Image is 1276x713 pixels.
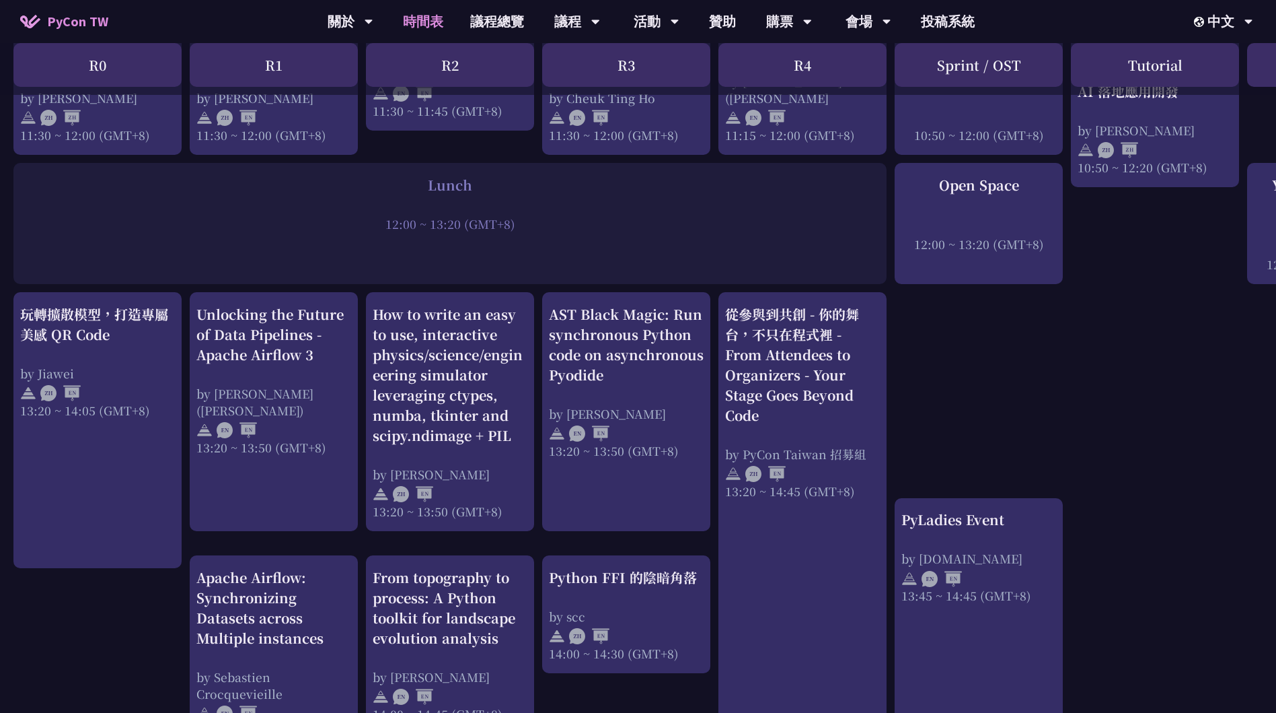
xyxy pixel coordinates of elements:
img: svg+xml;base64,PHN2ZyB4bWxucz0iaHR0cDovL3d3dy53My5vcmcvMjAwMC9zdmciIHdpZHRoPSIyNCIgaGVpZ2h0PSIyNC... [549,110,565,126]
a: AST Black Magic: Run synchronous Python code on asynchronous Pyodide by [PERSON_NAME] 13:20 ~ 13:... [549,304,704,520]
div: 11:15 ~ 12:00 (GMT+8) [725,127,880,143]
a: Open Space 12:00 ~ 13:20 (GMT+8) [901,175,1056,273]
img: svg+xml;base64,PHN2ZyB4bWxucz0iaHR0cDovL3d3dy53My5vcmcvMjAwMC9zdmciIHdpZHRoPSIyNCIgaGVpZ2h0PSIyNC... [196,422,213,438]
img: svg+xml;base64,PHN2ZyB4bWxucz0iaHR0cDovL3d3dy53My5vcmcvMjAwMC9zdmciIHdpZHRoPSIyNCIgaGVpZ2h0PSIyNC... [1078,142,1094,158]
div: 13:20 ~ 13:50 (GMT+8) [196,439,351,456]
img: svg+xml;base64,PHN2ZyB4bWxucz0iaHR0cDovL3d3dy53My5vcmcvMjAwMC9zdmciIHdpZHRoPSIyNCIgaGVpZ2h0PSIyNC... [549,628,565,644]
div: 13:20 ~ 13:50 (GMT+8) [549,442,704,459]
div: by [PERSON_NAME] [373,466,527,483]
div: by Sebastien Crocquevieille [196,669,351,702]
div: Tutorial [1071,43,1239,87]
img: ZHZH.38617ef.svg [40,110,81,126]
img: svg+xml;base64,PHN2ZyB4bWxucz0iaHR0cDovL3d3dy53My5vcmcvMjAwMC9zdmciIHdpZHRoPSIyNCIgaGVpZ2h0PSIyNC... [373,689,389,705]
img: ENEN.5a408d1.svg [745,110,786,126]
img: svg+xml;base64,PHN2ZyB4bWxucz0iaHR0cDovL3d3dy53My5vcmcvMjAwMC9zdmciIHdpZHRoPSIyNCIgaGVpZ2h0PSIyNC... [20,110,36,126]
img: svg+xml;base64,PHN2ZyB4bWxucz0iaHR0cDovL3d3dy53My5vcmcvMjAwMC9zdmciIHdpZHRoPSIyNCIgaGVpZ2h0PSIyNC... [901,571,917,587]
a: PyCon TW [7,5,122,38]
div: 玩轉擴散模型，打造專屬美感 QR Code [20,304,175,345]
div: 11:30 ~ 12:00 (GMT+8) [549,127,704,143]
img: svg+xml;base64,PHN2ZyB4bWxucz0iaHR0cDovL3d3dy53My5vcmcvMjAwMC9zdmciIHdpZHRoPSIyNCIgaGVpZ2h0PSIyNC... [20,385,36,401]
span: PyCon TW [47,11,108,32]
div: by [PERSON_NAME] [20,90,175,106]
a: 玩轉擴散模型，打造專屬美感 QR Code by Jiawei 13:20 ~ 14:05 (GMT+8) [20,304,175,557]
img: ZHEN.371966e.svg [569,628,609,644]
div: by [PERSON_NAME] [549,405,704,422]
div: 10:50 ~ 12:20 (GMT+8) [1078,159,1232,176]
div: 14:00 ~ 14:30 (GMT+8) [549,645,704,662]
div: R3 [542,43,710,87]
div: by Cheuk Ting Ho [549,90,704,106]
div: by [PERSON_NAME] [1078,122,1232,139]
div: 13:20 ~ 13:50 (GMT+8) [373,503,527,520]
div: PyLadies Event [901,510,1056,530]
img: ENEN.5a408d1.svg [922,571,962,587]
div: R2 [366,43,534,87]
img: ENEN.5a408d1.svg [569,110,609,126]
div: Unlocking the Future of Data Pipelines - Apache Airflow 3 [196,304,351,365]
div: 11:30 ~ 12:00 (GMT+8) [196,127,351,143]
img: svg+xml;base64,PHN2ZyB4bWxucz0iaHR0cDovL3d3dy53My5vcmcvMjAwMC9zdmciIHdpZHRoPSIyNCIgaGVpZ2h0PSIyNC... [196,110,213,126]
div: AST Black Magic: Run synchronous Python code on asynchronous Pyodide [549,304,704,385]
div: 13:20 ~ 14:45 (GMT+8) [725,483,880,500]
img: ZHEN.371966e.svg [217,110,257,126]
img: ENEN.5a408d1.svg [217,422,257,438]
div: Python FFI 的陰暗角落 [549,568,704,588]
a: Python FFI 的陰暗角落 by scc 14:00 ~ 14:30 (GMT+8) [549,568,704,662]
img: svg+xml;base64,PHN2ZyB4bWxucz0iaHR0cDovL3d3dy53My5vcmcvMjAwMC9zdmciIHdpZHRoPSIyNCIgaGVpZ2h0PSIyNC... [549,426,565,442]
img: ZHEN.371966e.svg [745,466,786,482]
div: by PyCon Taiwan 招募組 [725,446,880,463]
div: by [DOMAIN_NAME] [901,550,1056,567]
div: Apache Airflow: Synchronizing Datasets across Multiple instances [196,568,351,648]
div: 11:30 ~ 11:45 (GMT+8) [373,102,527,119]
div: R1 [190,43,358,87]
div: 13:20 ~ 14:05 (GMT+8) [20,402,175,419]
div: 12:00 ~ 13:20 (GMT+8) [20,215,880,232]
div: 11:30 ~ 12:00 (GMT+8) [20,127,175,143]
div: by Jiawei [20,365,175,382]
div: by [PERSON_NAME] ([PERSON_NAME]) [196,385,351,419]
div: 12:00 ~ 13:20 (GMT+8) [901,236,1056,252]
img: svg+xml;base64,PHN2ZyB4bWxucz0iaHR0cDovL3d3dy53My5vcmcvMjAwMC9zdmciIHdpZHRoPSIyNCIgaGVpZ2h0PSIyNC... [373,486,389,502]
div: How to write an easy to use, interactive physics/science/engineering simulator leveraging ctypes,... [373,304,527,446]
div: Sprint / OST [895,43,1063,87]
a: Unlocking the Future of Data Pipelines - Apache Airflow 3 by [PERSON_NAME] ([PERSON_NAME]) 13:20 ... [196,304,351,520]
div: by [PERSON_NAME] [373,669,527,685]
img: Home icon of PyCon TW 2025 [20,15,40,28]
img: ZHEN.371966e.svg [40,385,81,401]
img: ZHZH.38617ef.svg [1098,142,1138,158]
div: 10:50 ~ 12:00 (GMT+8) [901,127,1056,143]
div: by [PERSON_NAME] [196,90,351,106]
img: ZHEN.371966e.svg [393,486,433,502]
div: R0 [13,43,182,87]
img: ENEN.5a408d1.svg [569,426,609,442]
a: How to write an easy to use, interactive physics/science/engineering simulator leveraging ctypes,... [373,304,527,520]
div: 13:45 ~ 14:45 (GMT+8) [901,587,1056,604]
div: by scc [549,608,704,625]
img: ENEN.5a408d1.svg [393,689,433,705]
div: R4 [718,43,887,87]
div: Lunch [20,175,880,195]
img: svg+xml;base64,PHN2ZyB4bWxucz0iaHR0cDovL3d3dy53My5vcmcvMjAwMC9zdmciIHdpZHRoPSIyNCIgaGVpZ2h0PSIyNC... [725,466,741,482]
div: Open Space [901,175,1056,195]
img: Locale Icon [1194,17,1207,27]
img: svg+xml;base64,PHN2ZyB4bWxucz0iaHR0cDovL3d3dy53My5vcmcvMjAwMC9zdmciIHdpZHRoPSIyNCIgaGVpZ2h0PSIyNC... [725,110,741,126]
div: From topography to process: A Python toolkit for landscape evolution analysis [373,568,527,648]
div: 從參與到共創 - 你的舞台，不只在程式裡 - From Attendees to Organizers - Your Stage Goes Beyond Code [725,304,880,426]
